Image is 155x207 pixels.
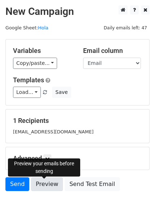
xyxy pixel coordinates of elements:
[5,25,48,30] small: Google Sheet:
[52,87,71,98] button: Save
[13,47,72,55] h5: Variables
[13,117,142,125] h5: 1 Recipients
[38,25,48,30] a: Hola
[119,172,155,207] iframe: Chat Widget
[5,5,150,18] h2: New Campaign
[83,47,142,55] h5: Email column
[65,177,120,191] a: Send Test Email
[13,154,142,162] h5: Advanced
[13,76,44,84] a: Templates
[13,58,57,69] a: Copy/paste...
[5,177,29,191] a: Send
[13,87,41,98] a: Load...
[101,24,150,32] span: Daily emails left: 47
[119,172,155,207] div: Widget de chat
[8,158,80,177] div: Preview your emails before sending
[31,177,63,191] a: Preview
[13,129,94,134] small: [EMAIL_ADDRESS][DOMAIN_NAME]
[101,25,150,30] a: Daily emails left: 47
